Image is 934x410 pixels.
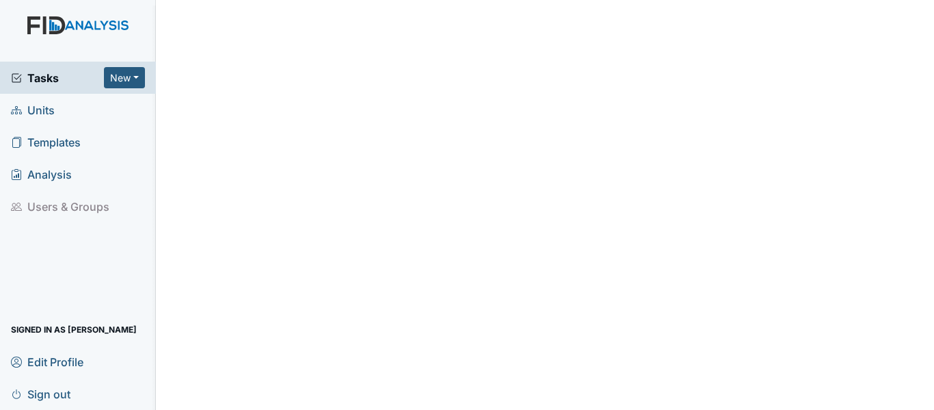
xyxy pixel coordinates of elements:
[11,70,104,86] a: Tasks
[11,319,137,340] span: Signed in as [PERSON_NAME]
[11,164,72,185] span: Analysis
[11,99,55,120] span: Units
[11,351,83,372] span: Edit Profile
[104,67,145,88] button: New
[11,131,81,153] span: Templates
[11,383,70,405] span: Sign out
